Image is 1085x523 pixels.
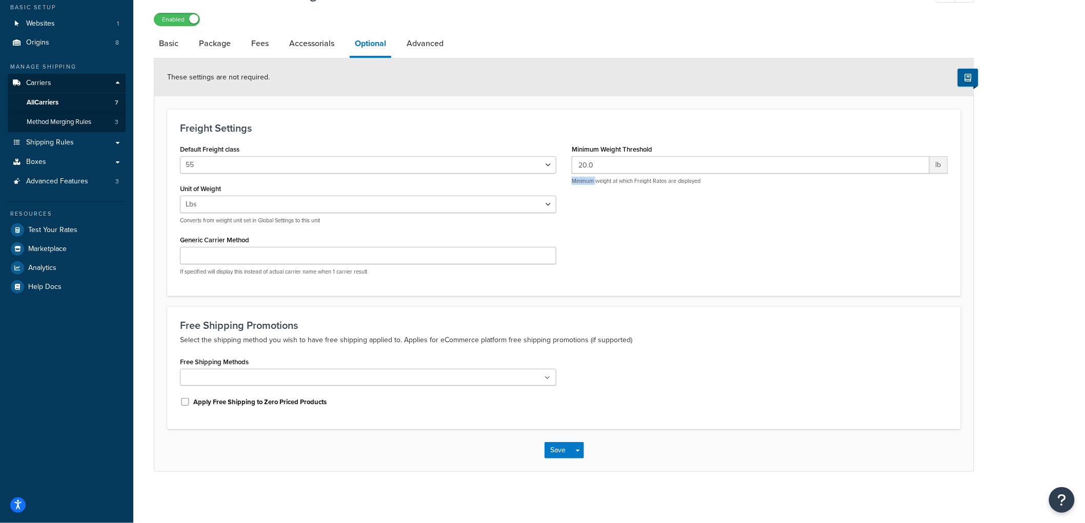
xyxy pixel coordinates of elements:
span: Origins [26,38,49,47]
li: Origins [8,33,126,52]
span: 8 [115,38,119,47]
li: Websites [8,14,126,33]
button: Save [545,442,572,458]
p: Select the shipping method you wish to have free shipping applied to. Applies for eCommerce platf... [180,334,948,346]
a: Method Merging Rules3 [8,113,126,132]
span: Boxes [26,158,46,166]
a: Websites1 [8,14,126,33]
span: These settings are not required. [167,72,270,82]
span: All Carriers [27,98,58,107]
span: Shipping Rules [26,138,74,147]
label: Free Shipping Methods [180,358,249,366]
span: Help Docs [28,283,62,291]
a: Optional [350,31,391,58]
label: Unit of Weight [180,185,221,193]
label: Apply Free Shipping to Zero Priced Products [193,398,327,407]
li: Method Merging Rules [8,113,126,132]
a: Package [194,31,236,56]
p: Minimum weight at which Freight Rates are displayed [572,177,948,185]
span: 3 [115,118,118,127]
h3: Freight Settings [180,122,948,134]
a: Shipping Rules [8,133,126,152]
span: Carriers [26,79,51,88]
div: Manage Shipping [8,62,126,71]
label: Default Freight class [180,145,239,153]
span: 1 [117,19,119,28]
span: 3 [115,177,119,186]
span: Method Merging Rules [27,118,91,127]
span: Websites [26,19,55,28]
label: Enabled [154,13,199,26]
a: Advanced Features3 [8,172,126,191]
button: Open Resource Center [1049,487,1075,513]
span: 7 [115,98,118,107]
a: Accessorials [284,31,339,56]
a: Basic [154,31,184,56]
a: Advanced [401,31,449,56]
a: Test Your Rates [8,221,126,239]
span: Analytics [28,264,56,273]
span: Marketplace [28,245,67,254]
p: If specified will display this instead of actual carrier name when 1 carrier result [180,268,556,276]
p: Converts from weight unit set in Global Settings to this unit [180,217,556,224]
span: Test Your Rates [28,226,77,235]
a: Origins8 [8,33,126,52]
span: Advanced Features [26,177,88,186]
a: Analytics [8,259,126,277]
label: Generic Carrier Method [180,236,249,244]
div: Basic Setup [8,3,126,12]
a: AllCarriers7 [8,93,126,112]
a: Fees [246,31,274,56]
button: Show Help Docs [958,69,978,87]
span: lb [930,156,948,174]
h3: Free Shipping Promotions [180,320,948,331]
label: Minimum Weight Threshold [572,145,652,153]
div: Resources [8,210,126,218]
a: Marketplace [8,240,126,258]
li: Carriers [8,74,126,132]
li: Advanced Features [8,172,126,191]
a: Carriers [8,74,126,93]
a: Help Docs [8,278,126,296]
a: Boxes [8,153,126,172]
